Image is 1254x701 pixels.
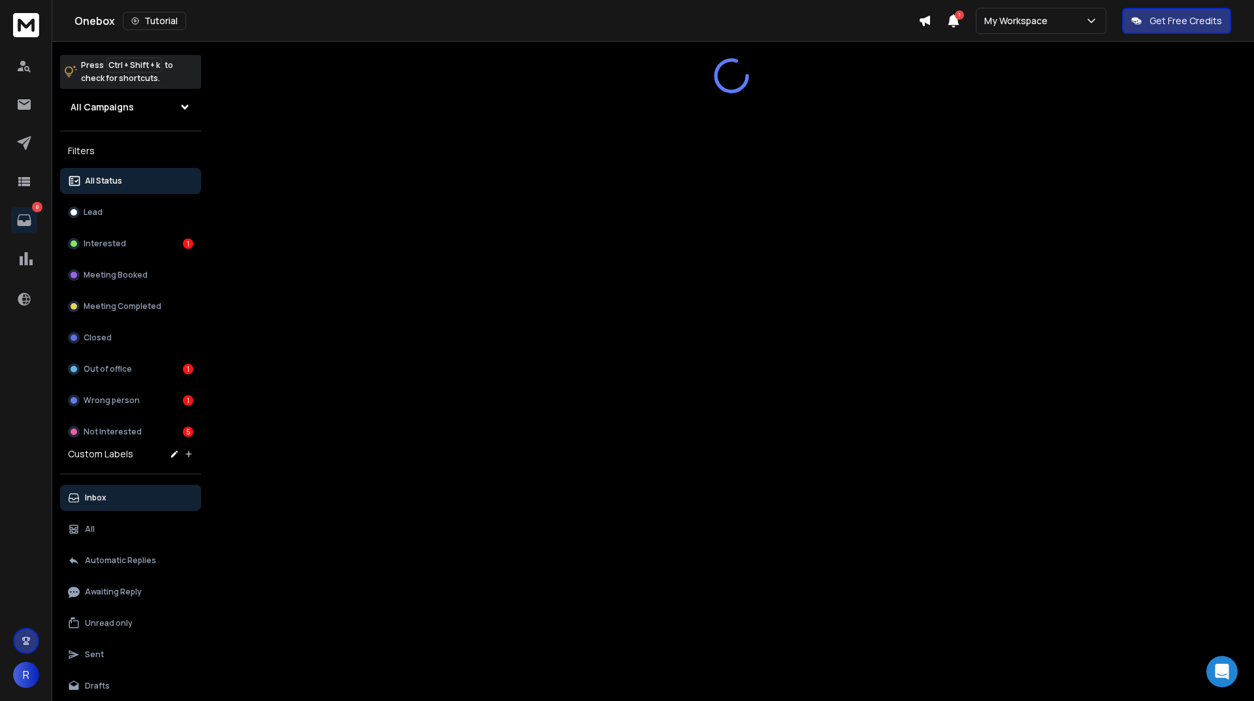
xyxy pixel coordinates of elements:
[1122,8,1231,34] button: Get Free Credits
[183,427,193,437] div: 5
[85,681,110,691] p: Drafts
[60,642,201,668] button: Sent
[60,419,201,445] button: Not Interested5
[85,618,133,628] p: Unread only
[60,485,201,511] button: Inbox
[1206,656,1238,687] div: Open Intercom Messenger
[13,662,39,688] button: R
[60,262,201,288] button: Meeting Booked
[183,364,193,374] div: 1
[68,448,133,461] h3: Custom Labels
[60,231,201,257] button: Interested1
[60,547,201,574] button: Automatic Replies
[60,579,201,605] button: Awaiting Reply
[60,94,201,120] button: All Campaigns
[60,199,201,225] button: Lead
[81,59,173,85] p: Press to check for shortcuts.
[85,524,95,534] p: All
[60,293,201,319] button: Meeting Completed
[60,673,201,699] button: Drafts
[183,395,193,406] div: 1
[60,387,201,414] button: Wrong person1
[60,142,201,160] h3: Filters
[85,555,156,566] p: Automatic Replies
[123,12,186,30] button: Tutorial
[84,207,103,218] p: Lead
[85,176,122,186] p: All Status
[183,238,193,249] div: 1
[60,168,201,194] button: All Status
[84,395,140,406] p: Wrong person
[1149,14,1222,27] p: Get Free Credits
[32,202,42,212] p: 8
[84,238,126,249] p: Interested
[84,427,142,437] p: Not Interested
[60,610,201,636] button: Unread only
[11,207,37,233] a: 8
[60,356,201,382] button: Out of office1
[106,57,162,73] span: Ctrl + Shift + k
[84,333,112,343] p: Closed
[71,101,134,114] h1: All Campaigns
[84,301,161,312] p: Meeting Completed
[955,10,964,20] span: 1
[85,493,106,503] p: Inbox
[85,649,104,660] p: Sent
[85,587,142,597] p: Awaiting Reply
[60,325,201,351] button: Closed
[84,270,148,280] p: Meeting Booked
[60,516,201,542] button: All
[984,14,1053,27] p: My Workspace
[84,364,132,374] p: Out of office
[74,12,918,30] div: Onebox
